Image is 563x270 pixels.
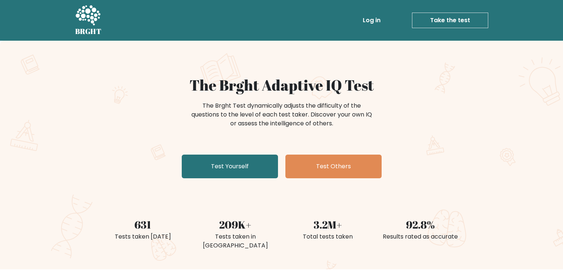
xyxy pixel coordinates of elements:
h1: The Brght Adaptive IQ Test [101,76,462,94]
div: Total tests taken [286,232,370,241]
div: Tests taken in [GEOGRAPHIC_DATA] [194,232,277,250]
div: The Brght Test dynamically adjusts the difficulty of the questions to the level of each test take... [189,101,374,128]
a: Test Others [285,155,382,178]
div: 92.8% [379,217,462,232]
div: Results rated as accurate [379,232,462,241]
a: BRGHT [75,3,102,38]
a: Take the test [412,13,488,28]
div: 3.2M+ [286,217,370,232]
div: 631 [101,217,185,232]
div: Tests taken [DATE] [101,232,185,241]
a: Test Yourself [182,155,278,178]
h5: BRGHT [75,27,102,36]
div: 209K+ [194,217,277,232]
a: Log in [360,13,383,28]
